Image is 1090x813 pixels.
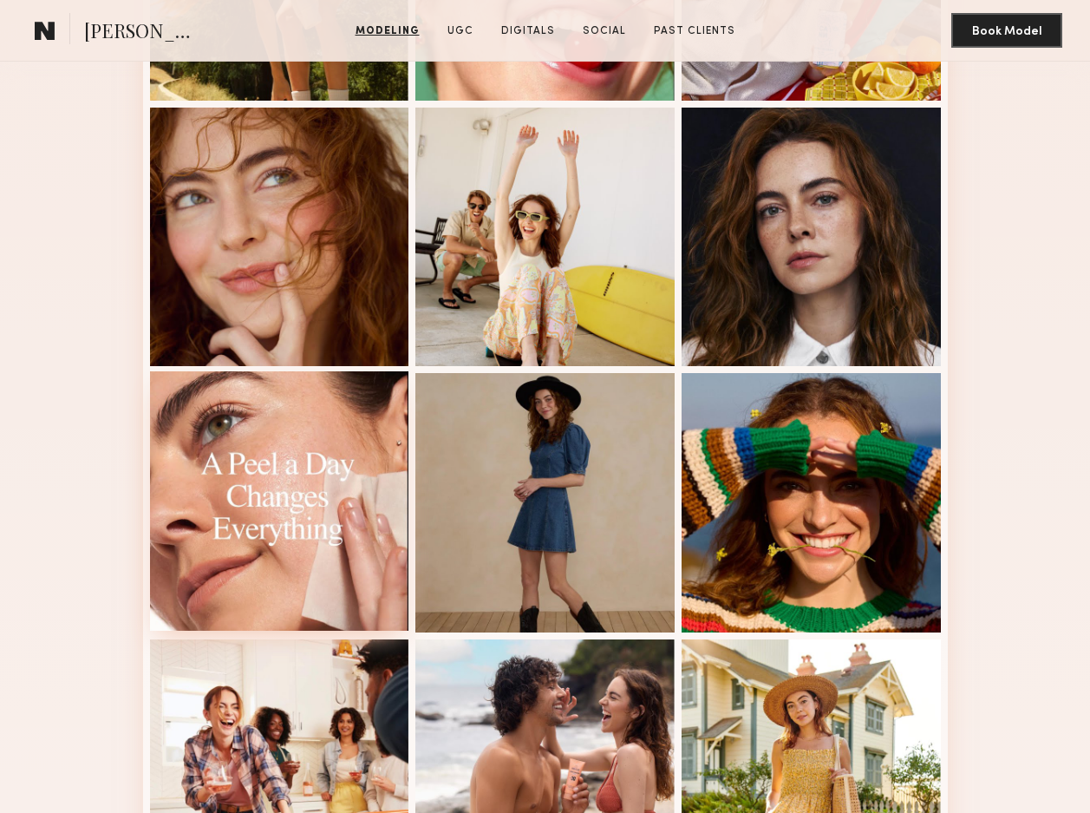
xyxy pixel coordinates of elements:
[441,23,480,39] a: UGC
[647,23,742,39] a: Past Clients
[576,23,633,39] a: Social
[349,23,427,39] a: Modeling
[951,23,1062,37] a: Book Model
[494,23,562,39] a: Digitals
[951,13,1062,48] button: Book Model
[84,17,205,48] span: [PERSON_NAME]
